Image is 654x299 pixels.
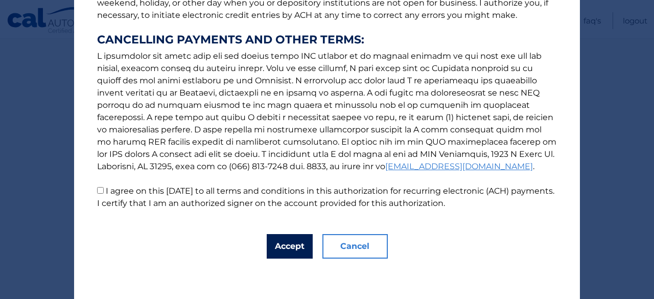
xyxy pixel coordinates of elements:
[267,234,313,259] button: Accept
[385,162,533,171] a: [EMAIL_ADDRESS][DOMAIN_NAME]
[97,34,557,46] strong: CANCELLING PAYMENTS AND OTHER TERMS:
[322,234,388,259] button: Cancel
[97,186,554,208] label: I agree on this [DATE] to all terms and conditions in this authorization for recurring electronic...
